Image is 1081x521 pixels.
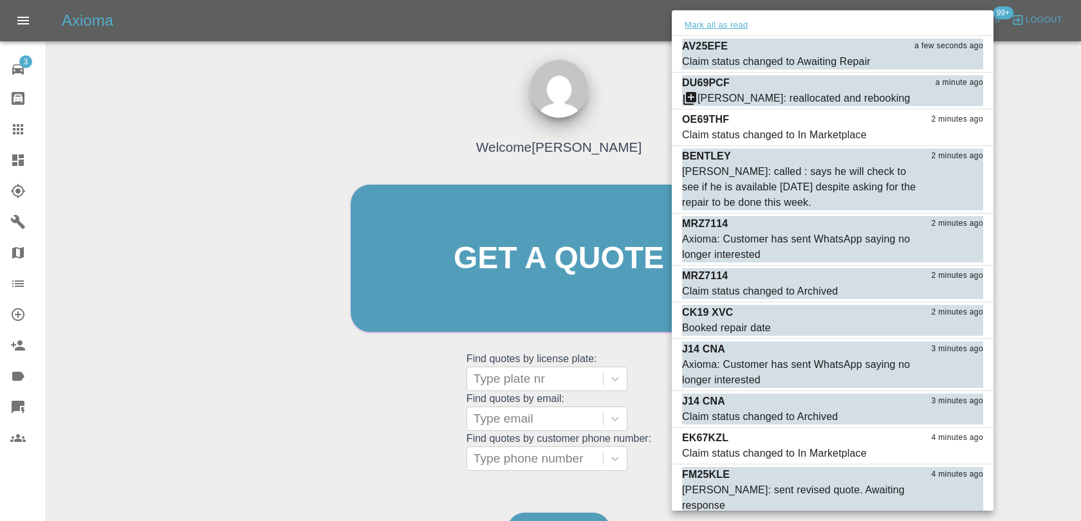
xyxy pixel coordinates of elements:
[682,127,867,143] div: Claim status changed to In Marketplace
[682,446,867,461] div: Claim status changed to In Marketplace
[682,112,729,127] p: OE69THF
[682,232,919,262] div: Axioma: Customer has sent WhatsApp saying no longer interested
[914,40,983,53] span: a few seconds ago
[682,482,919,513] div: [PERSON_NAME]: sent revised quote. Awaiting response
[682,149,731,164] p: BENTLEY
[682,268,728,284] p: MRZ7114
[682,54,871,69] div: Claim status changed to Awaiting Repair
[682,342,725,357] p: J14 CNA
[682,216,728,232] p: MRZ7114
[931,306,983,319] span: 2 minutes ago
[682,357,919,388] div: Axioma: Customer has sent WhatsApp saying no longer interested
[931,395,983,408] span: 3 minutes ago
[682,394,725,409] p: J14 CNA
[931,217,983,230] span: 2 minutes ago
[931,150,983,163] span: 2 minutes ago
[682,164,919,210] div: [PERSON_NAME]: called : says he will check to see if he is available [DATE] despite asking for th...
[682,430,728,446] p: EK67KZL
[931,468,983,481] span: 4 minutes ago
[682,305,733,320] p: CK19 XVC
[682,320,771,336] div: Booked repair date
[698,91,910,106] div: [PERSON_NAME]: reallocated and rebooking
[931,270,983,282] span: 2 minutes ago
[682,18,750,33] button: Mark all as read
[682,409,838,425] div: Claim status changed to Archived
[931,343,983,356] span: 3 minutes ago
[936,77,983,89] span: a minute ago
[682,75,730,91] p: DU69PCF
[682,467,730,482] p: FM25KLE
[931,432,983,444] span: 4 minutes ago
[682,284,838,299] div: Claim status changed to Archived
[682,39,728,54] p: AV25EFE
[931,113,983,126] span: 2 minutes ago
